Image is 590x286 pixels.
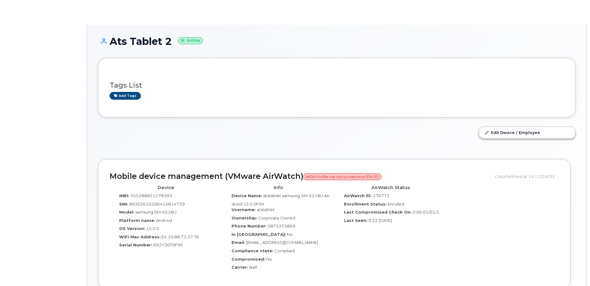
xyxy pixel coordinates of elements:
[119,193,129,199] label: IMEI:
[232,264,248,270] label: Carrier:
[303,173,381,180] span: MDM Profile has not synced since [DATE]
[274,248,295,253] span: Compliant
[266,257,272,262] span: No
[368,218,392,223] span: 0:22 [DATE]
[119,201,128,207] label: SIM:
[98,36,575,47] h1: Ats Tablet 2
[227,185,330,190] h4: Info
[257,207,275,212] span: atstablet
[232,232,286,237] label: In [GEOGRAPHIC_DATA]:
[249,265,257,270] span: Bell
[129,201,185,206] span: 89302610206415814739
[232,215,257,221] label: Ownership:
[344,209,412,215] label: Last Compromised Check On:
[339,185,442,190] h4: AirWatch Status
[114,185,217,190] h4: Device
[344,193,372,199] label: AirWatch ID:
[232,207,256,213] label: Username:
[258,215,295,220] span: Corporate Owned
[119,234,161,240] label: WiFi Mac Address:
[373,193,389,198] span: 176772
[119,218,155,223] label: Platform name:
[178,37,203,44] small: Active
[388,201,404,206] span: Enrolled
[153,242,183,247] span: R92Y30T0F9X
[479,127,575,138] a: Edit Device / Employee
[135,210,176,214] span: samsung SM-X218U
[413,210,439,214] span: 0:00 01/01/1
[232,256,265,262] label: Compromised:
[232,223,267,229] label: Phone Number:
[267,223,295,228] span: 5873373809
[110,81,564,89] h3: Tags List
[246,240,318,245] span: [EMAIL_ADDRESS][DOMAIN_NAME]
[162,234,199,239] span: E4:10:88:73:37:7E
[119,226,145,232] label: OS Version:
[287,232,293,237] span: No
[344,218,367,223] label: Last Seen:
[232,248,273,254] label: Compliance state:
[119,242,152,248] label: Serial Number:
[344,201,387,207] label: Enrollment Status:
[146,226,159,231] span: 15.0.0
[495,171,559,182] div: Data fetched at 14:15 [DATE]
[130,193,172,198] span: 355288821178383
[232,240,245,245] label: Email:
[232,193,329,206] span: atstablet samsung SM-X218U Android 15.0 0F9X
[156,218,172,223] span: Android
[110,172,491,181] h2: Mobile device management (VMware AirWatch)
[232,193,262,199] label: Device Name:
[119,209,134,215] label: Model:
[110,92,141,100] a: Add tags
